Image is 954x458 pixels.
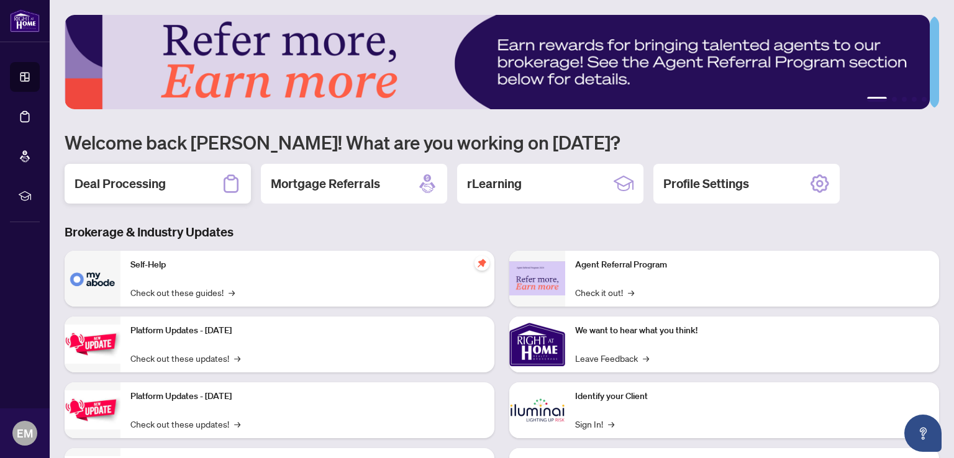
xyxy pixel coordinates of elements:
span: EM [17,424,33,442]
a: Leave Feedback→ [575,351,649,365]
a: Check out these updates!→ [130,351,240,365]
img: Platform Updates - July 21, 2025 [65,325,120,364]
p: Self-Help [130,258,484,272]
p: Identify your Client [575,390,929,403]
a: Sign In!→ [575,417,614,431]
p: Platform Updates - [DATE] [130,324,484,338]
img: Self-Help [65,251,120,307]
h1: Welcome back [PERSON_NAME]! What are you working on [DATE]? [65,130,939,154]
img: Slide 0 [65,15,930,109]
p: We want to hear what you think! [575,324,929,338]
button: 5 [922,97,927,102]
span: → [608,417,614,431]
h2: Mortgage Referrals [271,175,380,192]
span: → [628,285,634,299]
span: → [234,351,240,365]
img: We want to hear what you think! [509,317,565,372]
h2: Profile Settings [663,175,749,192]
button: 4 [912,97,917,102]
span: → [643,351,649,365]
a: Check out these guides!→ [130,285,235,299]
button: 2 [892,97,897,102]
span: → [234,417,240,431]
a: Check out these updates!→ [130,417,240,431]
img: Agent Referral Program [509,261,565,295]
button: Open asap [904,415,942,452]
p: Agent Referral Program [575,258,929,272]
span: → [229,285,235,299]
img: Identify your Client [509,382,565,438]
button: 3 [902,97,907,102]
img: logo [10,9,40,32]
p: Platform Updates - [DATE] [130,390,484,403]
span: pushpin [475,256,489,271]
img: Platform Updates - July 8, 2025 [65,390,120,429]
h2: rLearning [467,175,522,192]
button: 1 [867,97,887,102]
h3: Brokerage & Industry Updates [65,223,939,241]
a: Check it out!→ [575,285,634,299]
h2: Deal Processing [75,175,166,192]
